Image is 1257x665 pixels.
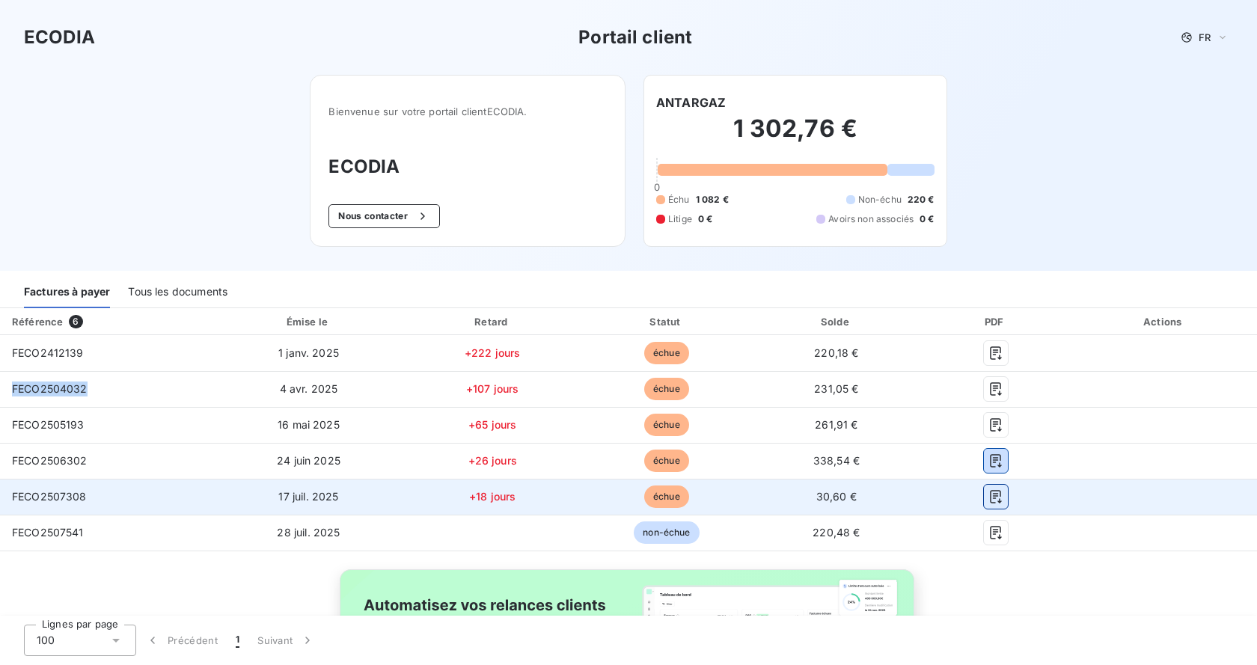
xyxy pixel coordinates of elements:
h2: 1 302,76 € [656,114,935,159]
span: Échu [668,193,690,206]
span: 1 [236,633,239,648]
span: FECO2412139 [12,346,84,359]
div: Solde [756,314,917,329]
div: Tous les documents [128,277,227,308]
div: Factures à payer [24,277,110,308]
span: 261,91 € [815,418,857,431]
div: Émise le [215,314,401,329]
h6: ANTARGAZ [656,94,726,111]
span: Litige [668,212,692,226]
span: 231,05 € [814,382,858,395]
span: 4 avr. 2025 [280,382,338,395]
span: FECO2506302 [12,454,88,467]
span: 1 082 € [696,193,729,206]
span: échue [644,485,689,508]
span: 16 mai 2025 [278,418,340,431]
span: 24 juin 2025 [277,454,340,467]
span: échue [644,414,689,436]
span: +18 jours [469,490,516,503]
span: 17 juil. 2025 [278,490,338,503]
div: Actions [1074,314,1254,329]
span: FECO2504032 [12,382,88,395]
span: Bienvenue sur votre portail client ECODIA . [328,105,607,117]
span: +222 jours [465,346,521,359]
button: Suivant [248,625,324,656]
span: échue [644,342,689,364]
span: 220 € [908,193,935,206]
span: 0 € [920,212,934,226]
span: +26 jours [468,454,517,467]
span: FECO2507541 [12,526,84,539]
span: 220,48 € [813,526,860,539]
h3: ECODIA [328,153,607,180]
span: FECO2507308 [12,490,87,503]
span: non-échue [634,521,699,544]
span: 100 [37,633,55,648]
span: +107 jours [466,382,519,395]
span: Non-échu [858,193,902,206]
h3: ECODIA [24,24,95,51]
button: Précédent [136,625,227,656]
div: Référence [12,316,63,328]
span: 1 janv. 2025 [278,346,339,359]
div: Statut [584,314,750,329]
div: PDF [923,314,1068,329]
span: Avoirs non associés [828,212,914,226]
button: Nous contacter [328,204,439,228]
span: +65 jours [468,418,516,431]
span: 338,54 € [813,454,860,467]
div: Retard [408,314,578,329]
span: 220,18 € [814,346,858,359]
span: échue [644,378,689,400]
span: FECO2505193 [12,418,85,431]
span: FR [1199,31,1211,43]
span: 6 [69,315,82,328]
button: 1 [227,625,248,656]
span: 28 juil. 2025 [277,526,340,539]
span: 30,60 € [816,490,857,503]
h3: Portail client [578,24,692,51]
span: 0 [654,181,660,193]
span: 0 € [698,212,712,226]
span: échue [644,450,689,472]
